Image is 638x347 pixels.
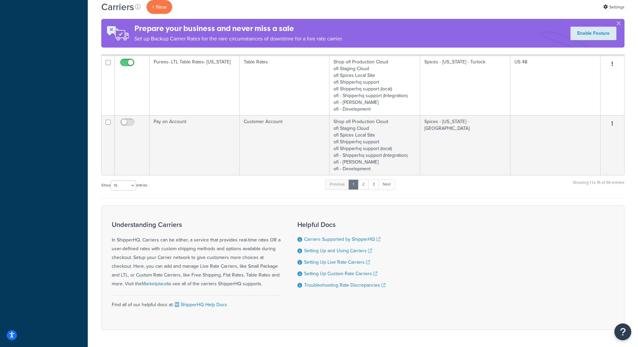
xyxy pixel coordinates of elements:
[603,2,624,12] a: Settings
[297,221,386,228] h3: Helpful Docs
[304,247,372,254] a: Setting Up and Using Carriers
[304,282,386,289] a: Troubleshooting Rate Discrepancies
[101,0,134,13] h1: Carriers
[174,301,227,308] a: ShipperHQ Help Docs
[304,259,370,266] a: Setting Up Live Rate Carriers
[142,280,167,287] a: Marketplace
[111,180,136,191] select: Showentries
[368,179,379,190] a: 3
[614,323,631,340] button: Open Resource Center
[378,179,395,190] a: Next
[358,179,369,190] a: 2
[134,23,343,34] h4: Prepare your business and never miss a sale
[420,115,510,175] td: Spices - [US_STATE] - [GEOGRAPHIC_DATA]
[325,179,349,190] a: Previous
[101,19,134,48] img: ad-rules-rateshop-fe6ec290ccb7230408bd80ed9643f0289d75e0ffd9eb532fc0e269fcd187b520.png
[304,270,377,277] a: Setting Up Custom Rate Carriers
[150,56,240,115] td: Purees- LTL Table Rates- [US_STATE]
[304,236,380,243] a: Carriers Supported by ShipperHQ
[570,27,616,40] a: Enable Feature
[134,34,343,44] p: Set up Backup Carrier Rates for the rare circumstances of downtime for a live rate carrier.
[329,115,420,175] td: Shop ofi Production Cloud ofi Staging Cloud ofi Spices Local Site ofi Shipperhq support ofi Shipp...
[150,115,240,175] td: Pay on Account
[420,56,510,115] td: Spices - [US_STATE] - Turlock
[329,56,420,115] td: Shop ofi Production Cloud ofi Staging Cloud ofi Spices Local Site ofi Shipperhq support ofi Shipp...
[348,179,358,190] a: 1
[112,221,281,228] h3: Understanding Carriers
[510,56,601,115] td: US 48
[240,56,330,115] td: Table Rates
[240,115,330,175] td: Customer Account
[112,295,281,309] div: Find all of our helpful docs at:
[112,221,281,288] div: In ShipperHQ, Carriers can be either, a service that provides real-time rates OR a user-defined r...
[573,179,624,193] div: Showing 1 to 15 of 36 entries
[101,180,147,191] label: Show entries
